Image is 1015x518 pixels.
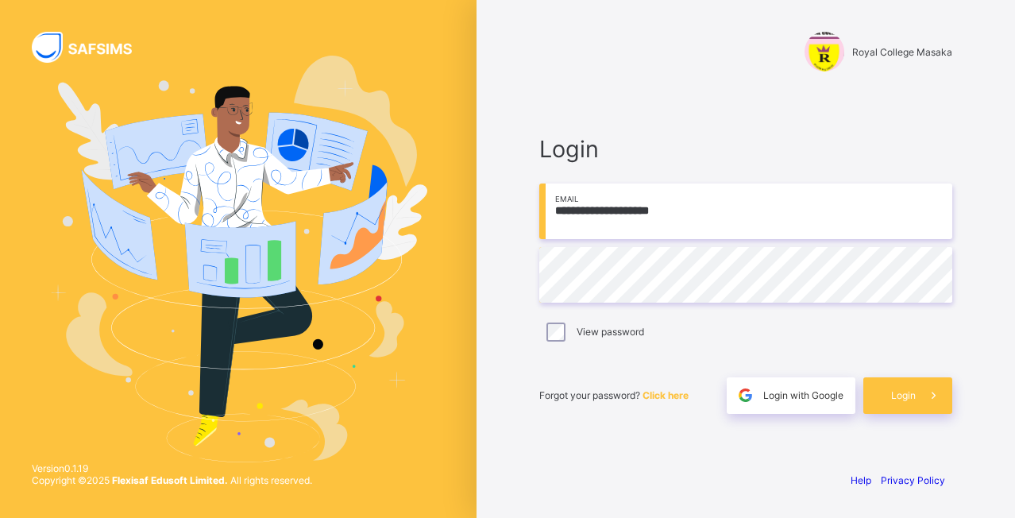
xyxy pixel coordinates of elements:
span: Royal College Masaka [852,46,952,58]
span: Login with Google [763,389,843,401]
label: View password [577,326,644,338]
img: Hero Image [49,56,427,462]
img: google.396cfc9801f0270233282035f929180a.svg [736,386,754,404]
span: Login [539,135,952,163]
span: Forgot your password? [539,389,689,401]
img: SAFSIMS Logo [32,32,151,63]
span: Login [891,389,916,401]
span: Copyright © 2025 All rights reserved. [32,474,312,486]
a: Click here [643,389,689,401]
strong: Flexisaf Edusoft Limited. [112,474,228,486]
span: Version 0.1.19 [32,462,312,474]
a: Privacy Policy [881,474,945,486]
a: Help [851,474,871,486]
